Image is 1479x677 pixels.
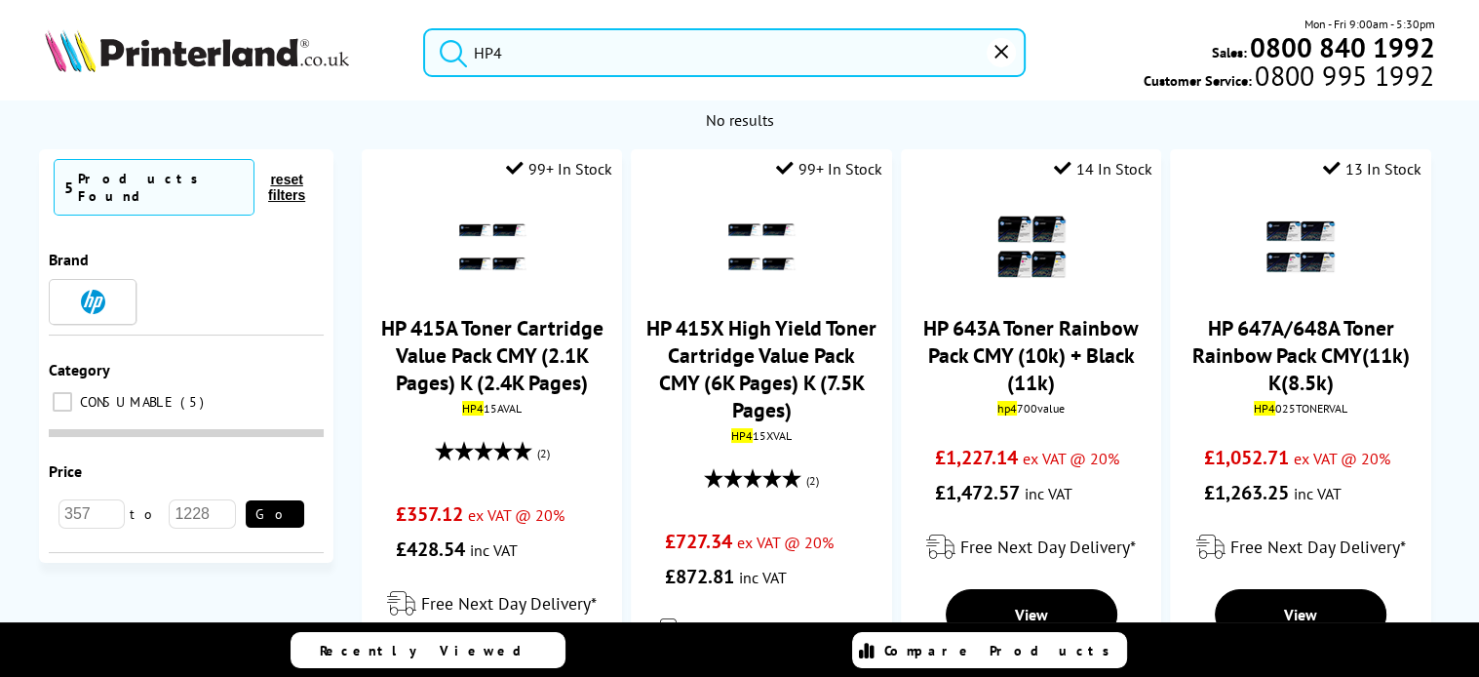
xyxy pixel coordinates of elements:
span: Customer Service: [1144,66,1434,90]
span: Free Next Day Delivery* [960,536,1136,558]
span: ex VAT @ 20% [467,505,564,525]
img: HP-415X-CMYK-Pack-Small.gif [727,213,796,281]
div: modal_delivery [911,520,1152,575]
span: to [125,505,169,523]
span: £1,472.57 [935,480,1020,505]
button: Go [246,500,304,528]
span: ex VAT @ 20% [737,533,834,552]
span: £1,227.14 [935,445,1018,470]
a: Compare Products [852,632,1127,668]
span: Mon - Fri 9:00am - 5:30pm [1304,15,1435,33]
span: ex VAT @ 20% [1023,449,1119,468]
span: Recently Viewed [320,642,541,659]
img: HP-643A-Toner-Bundle-Small.gif [997,213,1066,281]
div: 025TONERVAL [1185,401,1417,416]
span: Free Next Day Delivery* [421,592,597,615]
span: £357.12 [395,501,462,527]
span: £872.81 [665,564,734,589]
span: inc VAT [1294,484,1342,503]
div: 15AVAL [376,401,608,416]
img: HP-415A-CMYK-Pack-Small.gif [458,213,526,281]
span: View [1284,605,1317,624]
a: Printerland Logo [45,29,399,76]
span: CONSUMABLE [75,393,178,411]
a: HP 415A Toner Cartridge Value Pack CMY (2.1K Pages) K (2.4K Pages) [381,314,603,396]
span: £1,052.71 [1204,445,1289,470]
span: View [1015,605,1048,624]
span: £428.54 [395,537,464,562]
input: 1228 [169,499,235,529]
div: 700value [915,401,1148,416]
mark: HP4 [1254,401,1275,416]
span: Price [49,461,82,481]
span: Compare Products [884,642,1120,659]
span: Sales: [1212,43,1247,61]
span: Category [49,360,110,379]
img: Printerland Logo [45,29,349,72]
mark: HP4 [462,401,484,416]
div: modal_delivery [641,604,882,658]
div: 99+ In Stock [776,159,882,179]
div: modal_delivery [371,577,613,631]
span: £1,263.25 [1204,480,1289,505]
div: 15XVAL [645,428,877,443]
a: View [946,589,1117,640]
span: Free Next Day Delivery* [691,619,867,642]
mark: hp4 [997,401,1017,416]
button: reset filters [254,171,318,204]
a: View [1215,589,1386,640]
img: HP [81,290,105,314]
span: 5 [64,178,73,197]
div: modal_delivery [1180,520,1421,575]
mark: HP4 [731,428,753,443]
span: Free Next Day Delivery* [1230,536,1406,558]
div: 99+ In Stock [506,159,612,179]
a: HP 643A Toner Rainbow Pack CMY (10k) + Black (11k) [923,314,1139,396]
span: (2) [537,435,550,472]
img: HP-647A-648A-CMYK-TonerValPack-Small.gif [1266,213,1335,281]
a: Recently Viewed [291,632,565,668]
b: 0800 840 1992 [1250,29,1435,65]
input: Search p [423,28,1026,77]
span: Brand [49,250,89,269]
input: CONSUMABLE 5 [53,392,72,412]
a: HP 415X High Yield Toner Cartridge Value Pack CMY (6K Pages) K (7.5K Pages) [646,314,876,423]
span: inc VAT [739,568,787,587]
span: 5 [180,393,209,411]
div: 13 In Stock [1323,159,1421,179]
div: 14 In Stock [1053,159,1151,179]
span: (2) [806,462,819,499]
a: HP 647A/648A Toner Rainbow Pack CMY(11k) K(8.5k) [1192,314,1410,396]
span: inc VAT [469,540,517,560]
input: 357 [58,499,125,529]
span: 0800 995 1992 [1252,66,1434,85]
div: Products Found [78,170,244,205]
span: ex VAT @ 20% [1294,449,1390,468]
a: 0800 840 1992 [1247,38,1435,57]
span: £727.34 [665,529,732,554]
div: No results [62,110,1416,130]
span: inc VAT [1025,484,1072,503]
